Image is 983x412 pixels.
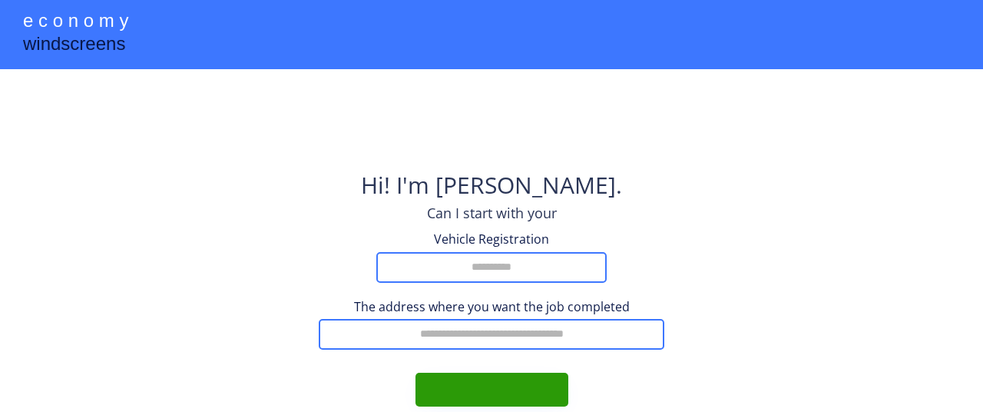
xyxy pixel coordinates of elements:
div: Can I start with your [427,204,557,223]
div: The address where you want the job completed [319,298,664,315]
img: yH5BAEAAAAALAAAAAABAAEAAAIBRAA7 [453,85,530,161]
div: windscreens [23,31,125,61]
div: Vehicle Registration [415,231,568,248]
div: e c o n o m y [23,8,128,37]
div: Hi! I'm [PERSON_NAME]. [361,169,622,204]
